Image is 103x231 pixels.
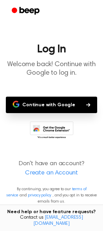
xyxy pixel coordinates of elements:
[5,60,98,77] p: Welcome back! Continue with Google to log in.
[5,44,98,55] h1: Log In
[7,169,96,178] a: Create an Account
[6,97,97,113] button: Continue with Google
[33,215,83,226] a: [EMAIL_ADDRESS][DOMAIN_NAME]
[5,159,98,178] p: Don't have an account?
[4,215,99,227] span: Contact us
[28,193,51,197] a: privacy policy
[5,186,98,205] p: By continuing, you agree to our and , and you opt in to receive emails from us.
[7,4,46,18] a: Beep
